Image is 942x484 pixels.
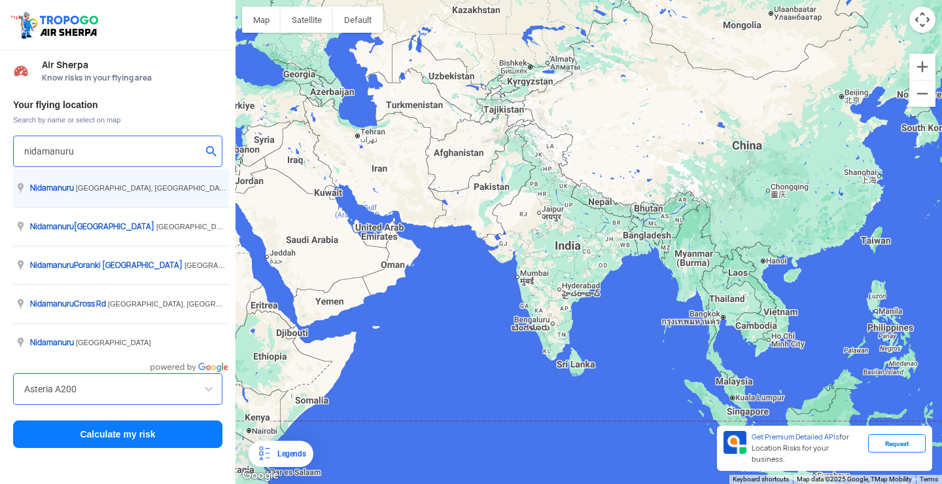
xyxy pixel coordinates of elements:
[746,431,868,466] div: for Location Risks for your business.
[30,337,74,348] span: Nidamanuru
[13,115,222,125] span: Search by name or select on map
[30,299,108,309] span: Cross Rd
[30,221,74,232] span: Nidamanuru
[42,73,222,83] span: Know risks in your flying area
[909,7,935,33] button: Map camera controls
[42,60,222,70] span: Air Sherpa
[239,467,282,484] a: Open this area in Google Maps (opens a new window)
[242,7,281,33] button: Show street map
[76,339,151,346] span: [GEOGRAPHIC_DATA]
[909,81,935,107] button: Zoom out
[108,300,341,308] span: [GEOGRAPHIC_DATA], [GEOGRAPHIC_DATA], [GEOGRAPHIC_DATA]
[752,432,839,441] span: Get Premium Detailed APIs
[256,446,272,462] img: Legends
[76,184,230,192] span: [GEOGRAPHIC_DATA], [GEOGRAPHIC_DATA]
[30,299,74,309] span: Nidamanuru
[272,446,305,462] div: Legends
[13,100,222,109] h3: Your flying location
[24,143,201,159] input: Search your flying location
[30,183,74,193] span: Nidamanuru
[10,10,103,40] img: ic_tgdronemaps.svg
[30,260,184,270] span: Poranki [GEOGRAPHIC_DATA]
[868,434,926,453] div: Request
[797,475,912,483] span: Map data ©2025 Google, TMap Mobility
[30,260,74,270] span: Nidamanuru
[909,54,935,80] button: Zoom in
[920,475,938,483] a: Terms
[281,7,333,33] button: Show satellite imagery
[13,63,29,79] img: Risk Scores
[156,223,389,231] span: [GEOGRAPHIC_DATA], [GEOGRAPHIC_DATA], [GEOGRAPHIC_DATA]
[724,431,746,454] img: Premium APIs
[24,381,211,397] input: Search by name or Brand
[733,475,789,484] button: Keyboard shortcuts
[30,221,156,232] span: [GEOGRAPHIC_DATA]
[184,261,417,269] span: [GEOGRAPHIC_DATA], [GEOGRAPHIC_DATA], [GEOGRAPHIC_DATA]
[239,467,282,484] img: Google
[13,420,222,448] button: Calculate my risk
